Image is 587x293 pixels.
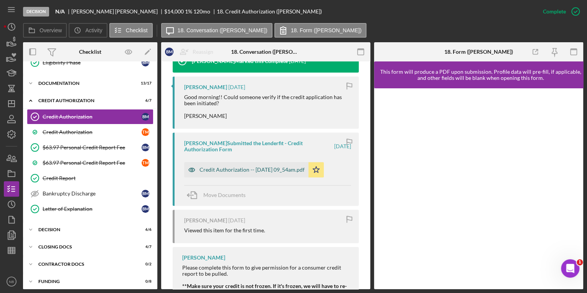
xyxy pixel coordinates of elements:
[184,185,253,205] button: Move Documents
[23,23,67,38] button: Overview
[231,49,301,55] div: 18. Conversation ([PERSON_NAME])
[200,167,305,173] div: Credit Authorization -- [DATE] 09_54am.pdf
[38,262,132,267] div: Contractor Docs
[543,4,566,19] div: Complete
[192,58,288,64] div: [PERSON_NAME] Marked this Complete
[138,98,152,103] div: 6 / 7
[274,23,366,38] button: 18. Form ([PERSON_NAME])
[142,113,149,121] div: B M
[289,58,306,64] time: 2025-06-09 17:25
[142,144,149,151] div: B M
[38,279,132,284] div: Funding
[40,27,62,33] label: Overview
[193,8,210,15] div: 120 mo
[85,27,102,33] label: Activity
[185,8,192,15] div: 1 %
[535,4,583,19] button: Complete
[43,175,153,181] div: Credit Report
[184,140,333,152] div: [PERSON_NAME] Submitted the Lenderfit - Credit Authorization Form
[27,155,153,171] a: $63.97 Personal Credit Report FeeTM
[178,27,267,33] label: 18. Conversation ([PERSON_NAME])
[378,69,583,81] div: This form will produce a PDF upon submission. Profile data will pre-fill, if applicable, and othe...
[43,144,142,151] div: $63.97 Personal Credit Report Fee
[161,44,221,60] button: BMReassign
[142,205,149,213] div: B M
[138,262,152,267] div: 0 / 2
[142,128,149,136] div: T M
[164,8,184,15] span: $14,000
[38,227,132,232] div: Decision
[142,190,149,197] div: B M
[184,227,265,233] div: Viewed this item for the first time.
[79,49,101,55] div: Checklist
[43,190,142,197] div: Bankruptcy Discharge
[382,96,576,281] iframe: Lenderfit form
[27,171,153,186] a: Credit Report
[165,48,173,56] div: B M
[38,245,132,249] div: CLOSING DOCS
[23,7,49,17] div: Decision
[217,8,322,15] div: 18. Credit Authorization ([PERSON_NAME])
[43,160,142,166] div: $63.97 Personal Credit Report Fee
[184,217,227,223] div: [PERSON_NAME]
[55,8,65,15] b: N/A
[38,98,132,103] div: CREDIT AUTHORIZATION
[9,280,14,284] text: NB
[27,124,153,140] a: Credit AuthorizationTM
[334,143,351,149] time: 2025-06-06 13:54
[27,140,153,155] a: $63.97 Personal Credit Report FeeBM
[203,192,246,198] span: Move Documents
[184,84,227,90] div: [PERSON_NAME]
[71,8,164,15] div: [PERSON_NAME] [PERSON_NAME]
[577,259,583,265] span: 1
[43,114,142,120] div: Credit Authorization
[142,159,149,167] div: T M
[126,27,148,33] label: Checklist
[138,227,152,232] div: 6 / 6
[184,162,324,177] button: Credit Authorization -- [DATE] 09_54am.pdf
[182,255,225,261] div: [PERSON_NAME]
[228,84,245,90] time: 2025-06-09 15:34
[142,59,149,66] div: B M
[27,55,153,70] a: Eligibility PhaseBM
[138,245,152,249] div: 4 / 7
[4,274,19,289] button: NB
[109,23,153,38] button: Checklist
[161,23,272,38] button: 18. Conversation ([PERSON_NAME])
[561,259,579,278] iframe: Intercom live chat
[182,265,351,277] div: Please complete this form to give permission for a consumer credit report to be pulled.
[193,44,213,60] div: Reassign
[43,60,142,66] div: Eligibility Phase
[27,186,153,201] a: Bankruptcy DischargeBM
[69,23,107,38] button: Activity
[444,49,513,55] div: 18. Form ([PERSON_NAME])
[38,81,132,86] div: Documentation
[184,94,351,119] div: Good morning!! Could someone verify if the credit application has been initiated? [PERSON_NAME]
[228,217,245,223] time: 2025-05-30 01:10
[138,279,152,284] div: 0 / 8
[43,129,142,135] div: Credit Authorization
[43,206,142,212] div: Letter of Explanation
[138,81,152,86] div: 13 / 17
[27,201,153,217] a: Letter of ExplanationBM
[291,27,361,33] label: 18. Form ([PERSON_NAME])
[27,109,153,124] a: Credit AuthorizationBM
